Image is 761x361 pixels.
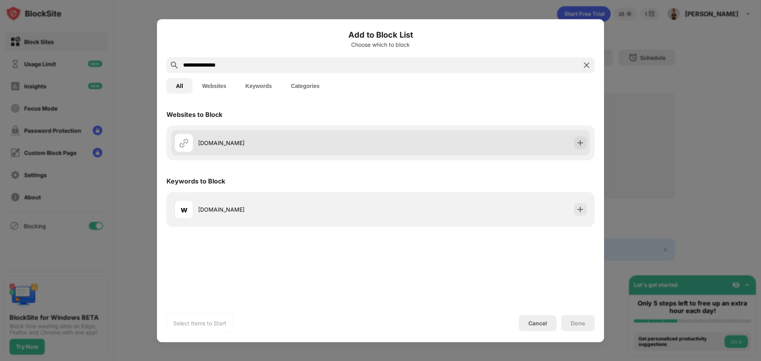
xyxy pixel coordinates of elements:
div: w [181,203,187,215]
div: Select Items to Start [173,319,226,327]
img: search-close [582,60,591,70]
div: Keywords to Block [166,177,225,185]
div: Choose which to block [166,41,595,48]
div: [DOMAIN_NAME] [198,139,380,147]
button: All [166,78,193,94]
div: Websites to Block [166,110,222,118]
button: Categories [281,78,329,94]
div: Done [571,320,585,326]
div: [DOMAIN_NAME] [198,205,380,214]
img: url.svg [179,138,189,147]
div: Cancel [528,320,547,327]
h6: Add to Block List [166,29,595,40]
img: search.svg [170,60,179,70]
button: Websites [193,78,236,94]
button: Keywords [236,78,281,94]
